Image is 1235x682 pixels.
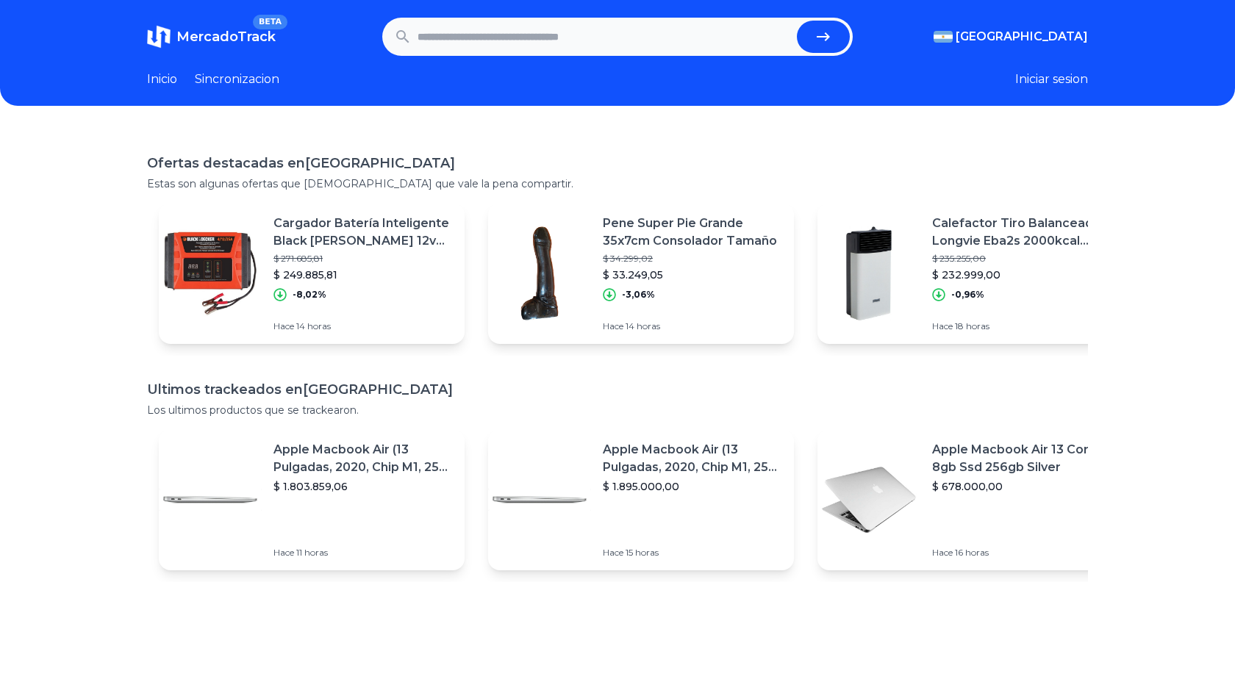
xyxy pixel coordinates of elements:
img: Featured image [817,448,920,551]
p: $ 1.803.859,06 [273,479,453,494]
p: $ 1.895.000,00 [603,479,782,494]
a: MercadoTrackBETA [147,25,276,49]
span: [GEOGRAPHIC_DATA] [956,28,1088,46]
img: Featured image [817,222,920,325]
p: Apple Macbook Air 13 Core I5 8gb Ssd 256gb Silver [932,441,1111,476]
h1: Ofertas destacadas en [GEOGRAPHIC_DATA] [147,153,1088,173]
span: BETA [253,15,287,29]
p: Hace 14 horas [603,320,782,332]
button: [GEOGRAPHIC_DATA] [934,28,1088,46]
img: Argentina [934,31,953,43]
p: Calefactor Tiro Balanceado Longvie Eba2s 2000kcal Recta Color Tiza [932,215,1111,250]
img: Featured image [488,222,591,325]
p: Hace 18 horas [932,320,1111,332]
img: Featured image [159,448,262,551]
a: Featured imageApple Macbook Air (13 Pulgadas, 2020, Chip M1, 256 Gb De Ssd, 8 Gb De Ram) - Plata$... [488,429,794,570]
a: Featured imageCargador Batería Inteligente Black [PERSON_NAME] 12v 25amp Bc25$ 271.685,81$ 249.88... [159,203,465,344]
p: Los ultimos productos que se trackearon. [147,403,1088,417]
p: $ 232.999,00 [932,268,1111,282]
a: Inicio [147,71,177,88]
a: Featured imageApple Macbook Air 13 Core I5 8gb Ssd 256gb Silver$ 678.000,00Hace 16 horas [817,429,1123,570]
a: Featured imageApple Macbook Air (13 Pulgadas, 2020, Chip M1, 256 Gb De Ssd, 8 Gb De Ram) - Plata$... [159,429,465,570]
p: -0,96% [951,289,984,301]
p: Pene Super Pie Grande 35x7cm Consolador Tamaño [603,215,782,250]
h1: Ultimos trackeados en [GEOGRAPHIC_DATA] [147,379,1088,400]
p: -8,02% [293,289,326,301]
p: Hace 14 horas [273,320,453,332]
button: Iniciar sesion [1015,71,1088,88]
p: Cargador Batería Inteligente Black [PERSON_NAME] 12v 25amp Bc25 [273,215,453,250]
p: $ 249.885,81 [273,268,453,282]
a: Featured imageCalefactor Tiro Balanceado Longvie Eba2s 2000kcal Recta Color Tiza$ 235.255,00$ 232... [817,203,1123,344]
p: $ 271.685,81 [273,253,453,265]
img: Featured image [159,222,262,325]
a: Sincronizacion [195,71,279,88]
p: $ 33.249,05 [603,268,782,282]
p: Estas son algunas ofertas que [DEMOGRAPHIC_DATA] que vale la pena compartir. [147,176,1088,191]
p: Apple Macbook Air (13 Pulgadas, 2020, Chip M1, 256 Gb De Ssd, 8 Gb De Ram) - Plata [273,441,453,476]
p: Hace 15 horas [603,547,782,559]
img: MercadoTrack [147,25,171,49]
p: Hace 11 horas [273,547,453,559]
p: -3,06% [622,289,655,301]
p: Hace 16 horas [932,547,1111,559]
p: Apple Macbook Air (13 Pulgadas, 2020, Chip M1, 256 Gb De Ssd, 8 Gb De Ram) - Plata [603,441,782,476]
p: $ 678.000,00 [932,479,1111,494]
img: Featured image [488,448,591,551]
a: Featured imagePene Super Pie Grande 35x7cm Consolador Tamaño$ 34.299,02$ 33.249,05-3,06%Hace 14 h... [488,203,794,344]
p: $ 34.299,02 [603,253,782,265]
span: MercadoTrack [176,29,276,45]
p: $ 235.255,00 [932,253,1111,265]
